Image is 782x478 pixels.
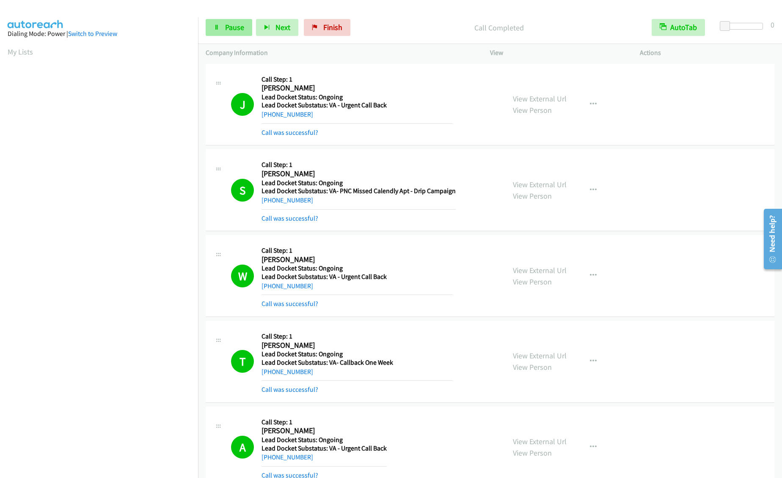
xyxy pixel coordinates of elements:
[262,264,453,273] h5: Lead Docket Status: Ongoing
[262,246,453,255] h5: Call Step: 1
[262,426,387,436] h2: [PERSON_NAME]
[231,93,254,116] h1: J
[262,169,453,179] h2: [PERSON_NAME]
[8,47,33,57] a: My Lists
[68,30,117,38] a: Switch to Preview
[206,48,475,58] p: Company Information
[513,437,567,446] a: View External Url
[304,19,350,36] a: Finish
[323,22,342,32] span: Finish
[262,418,387,426] h5: Call Step: 1
[231,350,254,373] h1: T
[262,101,453,109] h5: Lead Docket Substatus: VA - Urgent Call Back
[771,19,774,30] div: 0
[513,448,552,458] a: View Person
[262,187,456,195] h5: Lead Docket Substatus: VA- PNC Missed Calendly Apt - Drip Campaign
[231,436,254,459] h1: A
[513,105,552,115] a: View Person
[262,385,318,393] a: Call was successful?
[513,362,552,372] a: View Person
[225,22,244,32] span: Pause
[640,48,774,58] p: Actions
[652,19,705,36] button: AutoTab
[362,22,636,33] p: Call Completed
[8,65,198,467] iframe: Dialpad
[262,128,318,137] a: Call was successful?
[206,19,252,36] a: Pause
[262,161,456,169] h5: Call Step: 1
[262,341,453,350] h2: [PERSON_NAME]
[231,265,254,287] h1: W
[262,300,318,308] a: Call was successful?
[513,180,567,189] a: View External Url
[231,179,254,202] h1: S
[262,453,313,461] a: [PHONE_NUMBER]
[262,444,387,453] h5: Lead Docket Substatus: VA - Urgent Call Back
[256,19,298,36] button: Next
[513,191,552,201] a: View Person
[262,179,456,187] h5: Lead Docket Status: Ongoing
[513,351,567,361] a: View External Url
[262,255,453,265] h2: [PERSON_NAME]
[262,75,453,84] h5: Call Step: 1
[262,83,453,93] h2: [PERSON_NAME]
[262,368,313,376] a: [PHONE_NUMBER]
[275,22,290,32] span: Next
[513,277,552,287] a: View Person
[262,273,453,281] h5: Lead Docket Substatus: VA - Urgent Call Back
[262,332,453,341] h5: Call Step: 1
[262,93,453,101] h5: Lead Docket Status: Ongoing
[513,94,567,104] a: View External Url
[490,48,625,58] p: View
[262,196,313,204] a: [PHONE_NUMBER]
[262,358,453,367] h5: Lead Docket Substatus: VA- Callback One Week
[262,282,313,290] a: [PHONE_NUMBER]
[757,205,782,273] iframe: Resource Center
[8,29,190,39] div: Dialing Mode: Power |
[724,23,763,30] div: Delay between calls (in seconds)
[262,350,453,358] h5: Lead Docket Status: Ongoing
[262,436,387,444] h5: Lead Docket Status: Ongoing
[262,214,318,222] a: Call was successful?
[513,265,567,275] a: View External Url
[262,110,313,118] a: [PHONE_NUMBER]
